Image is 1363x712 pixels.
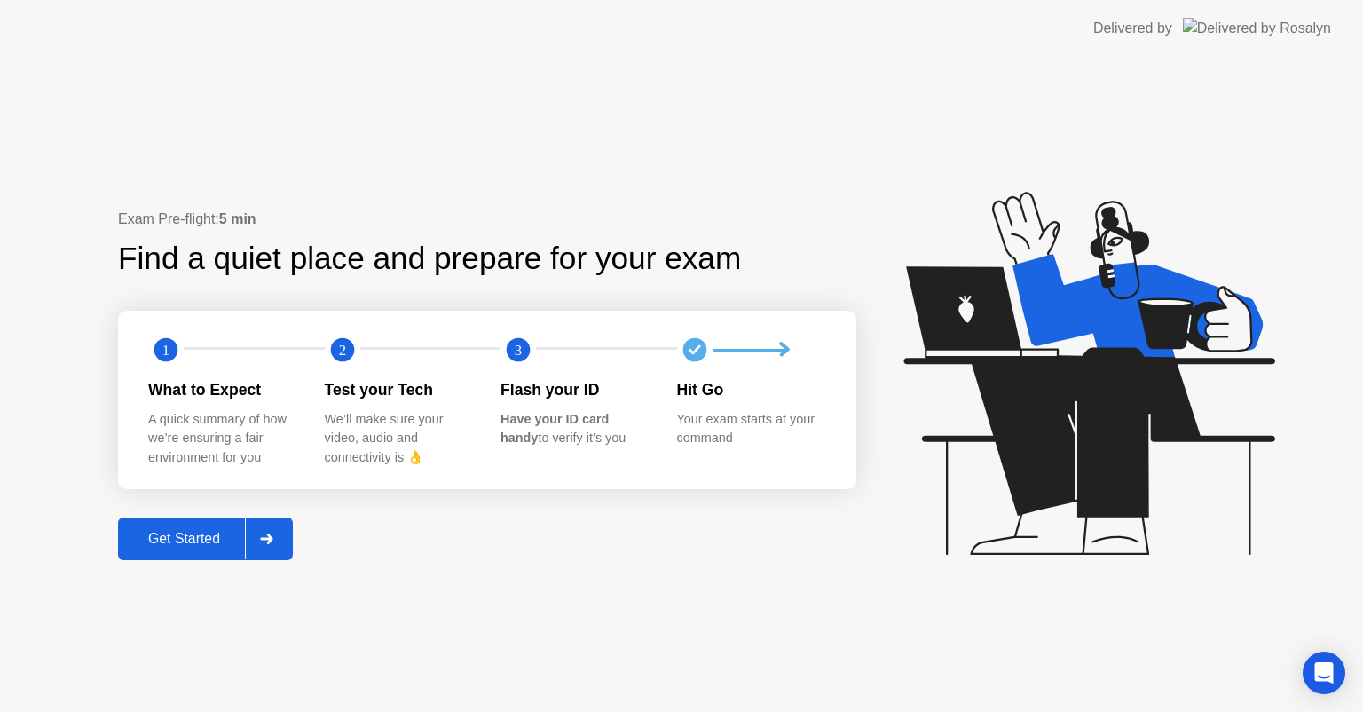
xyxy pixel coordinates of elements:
text: 3 [515,342,522,359]
div: Open Intercom Messenger [1303,652,1345,694]
text: 2 [338,342,345,359]
div: Get Started [123,531,245,547]
div: We’ll make sure your video, audio and connectivity is 👌 [325,410,473,468]
div: What to Expect [148,378,296,401]
div: Hit Go [677,378,825,401]
div: Flash your ID [500,378,649,401]
div: Find a quiet place and prepare for your exam [118,235,744,282]
b: Have your ID card handy [500,412,609,446]
text: 1 [162,342,169,359]
div: to verify it’s you [500,410,649,448]
div: Delivered by [1093,18,1172,39]
div: A quick summary of how we’re ensuring a fair environment for you [148,410,296,468]
button: Get Started [118,518,293,560]
b: 5 min [219,211,256,226]
div: Test your Tech [325,378,473,401]
div: Your exam starts at your command [677,410,825,448]
div: Exam Pre-flight: [118,209,856,230]
img: Delivered by Rosalyn [1183,18,1331,38]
